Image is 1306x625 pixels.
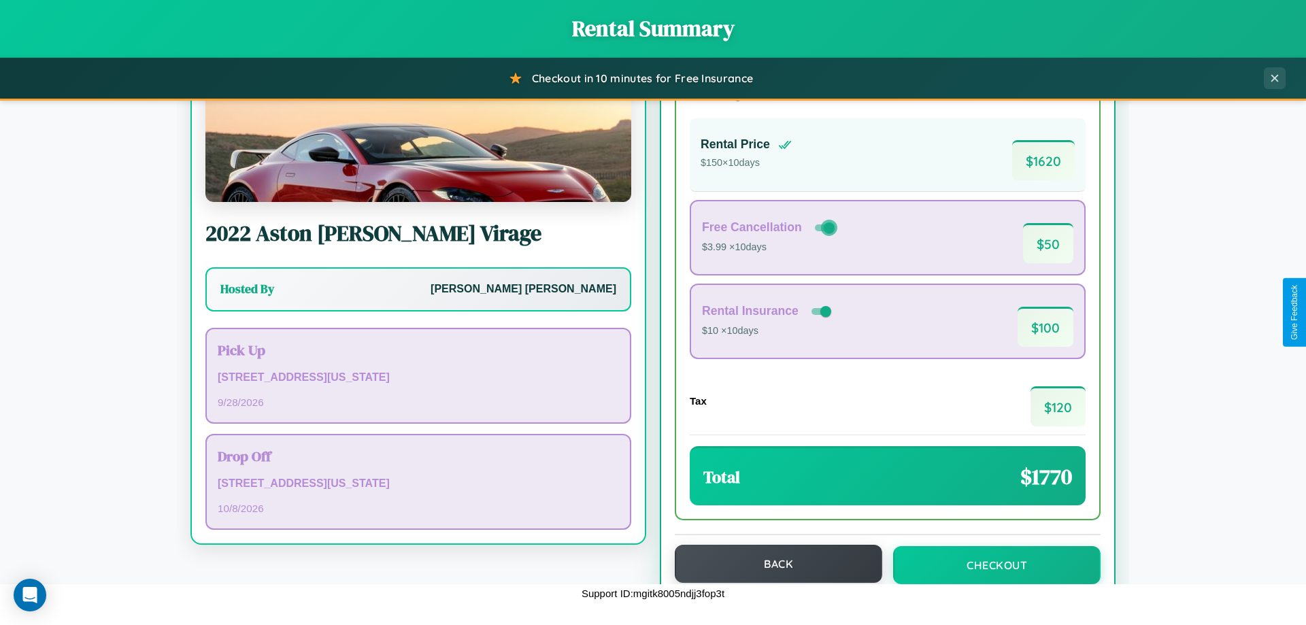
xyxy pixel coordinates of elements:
span: $ 1770 [1020,462,1072,492]
p: [STREET_ADDRESS][US_STATE] [218,474,619,494]
div: Give Feedback [1290,285,1299,340]
span: $ 50 [1023,223,1073,263]
button: Back [675,545,882,583]
div: Open Intercom Messenger [14,579,46,611]
p: Support ID: mgitk8005ndjj3fop3t [582,584,724,603]
p: [PERSON_NAME] [PERSON_NAME] [431,280,616,299]
h3: Hosted By [220,281,274,297]
h3: Total [703,466,740,488]
p: $10 × 10 days [702,322,834,340]
h3: Pick Up [218,340,619,360]
h4: Tax [690,395,707,407]
p: 9 / 28 / 2026 [218,393,619,411]
span: $ 120 [1031,386,1086,426]
img: Aston Martin Virage [205,66,631,202]
button: Checkout [893,546,1101,584]
h2: 2022 Aston [PERSON_NAME] Virage [205,218,631,248]
p: [STREET_ADDRESS][US_STATE] [218,368,619,388]
span: $ 1620 [1012,140,1075,180]
span: Checkout in 10 minutes for Free Insurance [532,71,753,85]
p: 10 / 8 / 2026 [218,499,619,518]
h4: Rental Price [701,137,770,152]
span: $ 100 [1018,307,1073,347]
h3: Drop Off [218,446,619,466]
h1: Rental Summary [14,14,1292,44]
p: $ 150 × 10 days [701,154,792,172]
h4: Free Cancellation [702,220,802,235]
p: $3.99 × 10 days [702,239,837,256]
h4: Rental Insurance [702,304,799,318]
